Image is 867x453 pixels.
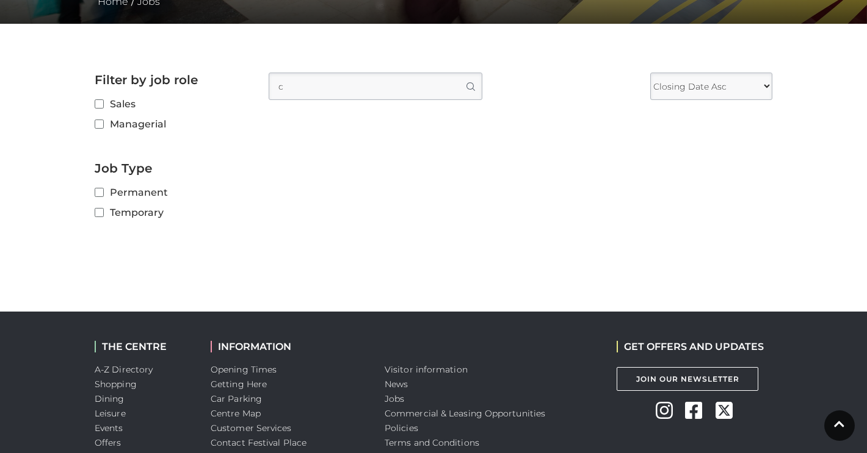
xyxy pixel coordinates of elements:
a: Policies [385,423,418,433]
a: Events [95,423,123,433]
a: Jobs [385,393,404,404]
h2: Filter by job role [95,73,250,87]
a: Leisure [95,408,126,419]
a: Terms and Conditions [385,437,479,448]
label: Permanent [95,185,250,200]
a: Car Parking [211,393,262,404]
a: Getting Here [211,379,267,390]
a: Visitor information [385,364,468,375]
a: News [385,379,408,390]
h2: GET OFFERS AND UPDATES [617,341,764,352]
label: Sales [95,96,250,112]
a: Dining [95,393,125,404]
a: Offers [95,437,122,448]
label: Temporary [95,205,250,220]
a: Commercial & Leasing Opportunities [385,408,545,419]
a: Opening Times [211,364,277,375]
h2: INFORMATION [211,341,366,352]
a: Shopping [95,379,137,390]
a: Contact Festival Place [211,437,307,448]
a: Centre Map [211,408,261,419]
label: Managerial [95,116,250,132]
a: Customer Services [211,423,292,433]
h2: THE CENTRE [95,341,192,352]
a: Join Our Newsletter [617,367,758,391]
a: A-Z Directory [95,364,153,375]
h2: Job Type [95,161,250,176]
